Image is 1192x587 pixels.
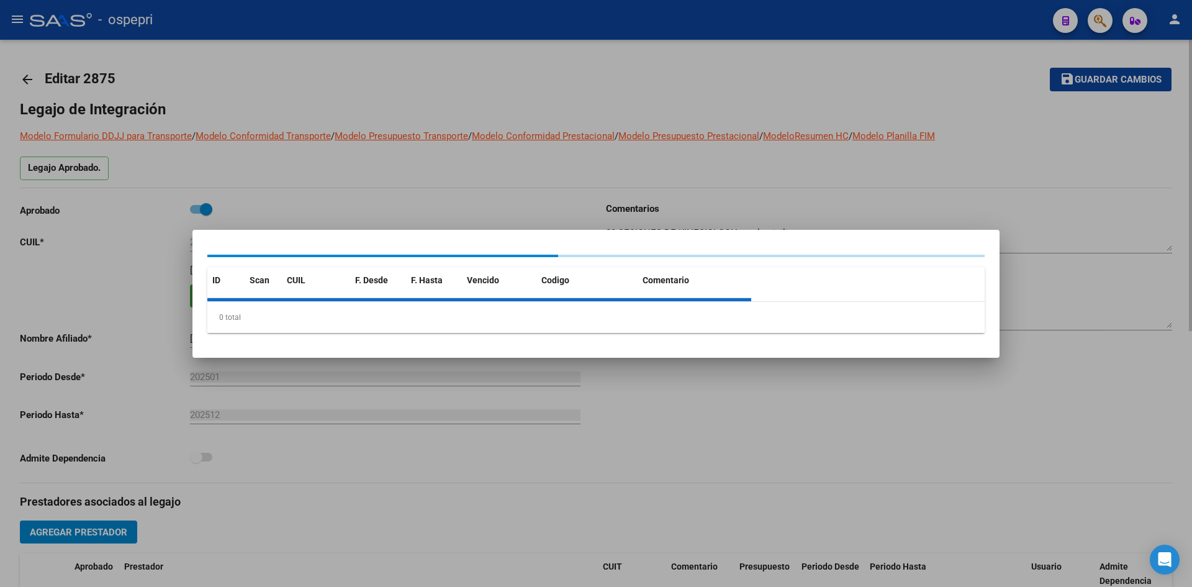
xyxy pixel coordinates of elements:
[1150,545,1180,575] div: Open Intercom Messenger
[406,267,462,294] datatable-header-cell: F. Hasta
[207,302,985,333] div: 0 total
[207,267,245,294] datatable-header-cell: ID
[536,267,638,294] datatable-header-cell: Codigo
[287,275,305,285] span: CUIL
[411,275,443,285] span: F. Hasta
[245,267,282,294] datatable-header-cell: Scan
[250,275,269,285] span: Scan
[282,267,350,294] datatable-header-cell: CUIL
[467,275,499,285] span: Vencido
[643,275,689,285] span: Comentario
[638,267,751,294] datatable-header-cell: Comentario
[355,275,388,285] span: F. Desde
[350,267,406,294] datatable-header-cell: F. Desde
[541,275,569,285] span: Codigo
[212,275,220,285] span: ID
[462,267,536,294] datatable-header-cell: Vencido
